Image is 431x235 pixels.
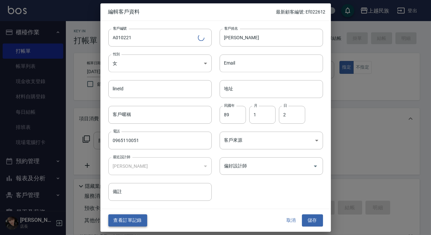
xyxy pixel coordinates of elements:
[113,51,120,56] label: 性別
[113,154,130,159] label: 最近設計師
[283,103,287,108] label: 日
[254,103,257,108] label: 月
[302,215,323,227] button: 儲存
[108,215,147,227] button: 查看訂單記錄
[224,26,238,31] label: 客戶姓名
[276,9,325,15] p: 最新顧客編號: Ef022612
[113,129,120,133] label: 電話
[281,215,302,227] button: 取消
[108,54,212,72] div: 女
[108,157,212,175] div: [PERSON_NAME]
[113,26,127,31] label: 客戶編號
[108,9,276,15] span: 編輯客戶資料
[224,103,234,108] label: 民國年
[310,161,321,171] button: Open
